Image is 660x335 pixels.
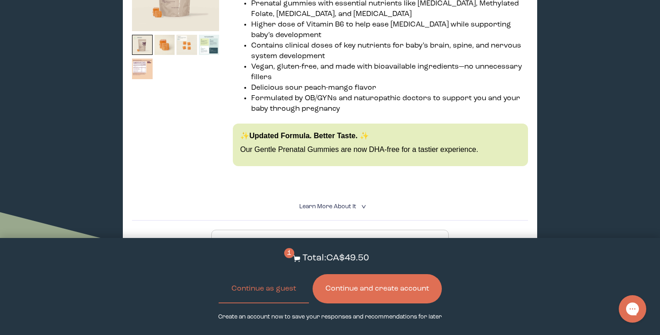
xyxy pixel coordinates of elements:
[299,202,361,211] summary: Learn More About it <
[219,274,309,303] button: Continue as guest
[154,35,175,55] img: thumbnail image
[218,313,442,321] p: Create an account now to save your responses and recommendations for later
[240,145,521,155] p: Our Gentle Prenatal Gummies are now DHA-free for a tastier experience.
[251,20,528,41] li: Higher dose of Vitamin B6 to help ease [MEDICAL_DATA] while supporting baby’s development
[284,248,294,258] span: 1
[199,35,220,55] img: thumbnail image
[302,252,369,265] p: Total: CA$49.50
[251,93,528,114] li: Formulated by OB/GYNs and naturopathic doctors to support you and your baby through pregnancy
[251,62,528,83] li: Vegan, gluten-free, and made with bioavailable ingredients—no unnecessary fillers
[614,292,651,326] iframe: Gorgias live chat messenger
[251,41,528,62] li: Contains clinical doses of key nutrients for baby’s brain, spine, and nervous system development
[299,204,356,210] span: Learn More About it
[313,274,442,303] button: Continue and create account
[132,35,153,55] img: thumbnail image
[132,59,153,79] img: thumbnail image
[176,35,197,55] img: thumbnail image
[358,204,367,209] i: <
[240,132,369,140] strong: ✨Updated Formula. Better Taste. ✨
[251,83,528,93] li: Delicious sour peach-mango flavor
